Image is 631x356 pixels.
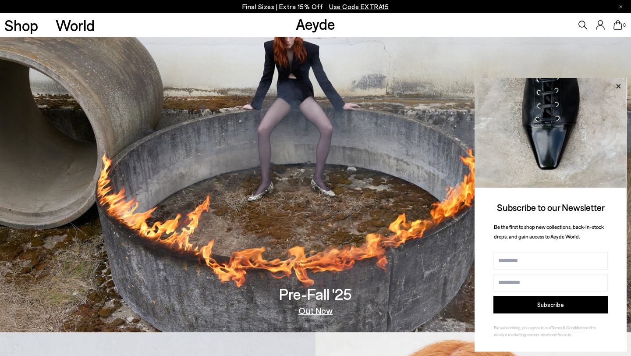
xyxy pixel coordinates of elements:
[329,3,389,11] span: Navigate to /collections/ss25-final-sizes
[56,18,95,33] a: World
[494,224,604,240] span: Be the first to shop new collections, back-in-stock drops, and gain access to Aeyde World.
[298,306,333,315] a: Out Now
[296,14,335,33] a: Aeyde
[4,18,38,33] a: Shop
[493,296,608,313] button: Subscribe
[475,78,627,188] img: ca3f721fb6ff708a270709c41d776025.jpg
[279,286,352,302] h3: Pre-Fall '25
[497,202,605,213] span: Subscribe to our Newsletter
[551,325,585,330] a: Terms & Conditions
[622,23,627,28] span: 0
[613,20,622,30] a: 0
[494,325,551,330] span: By subscribing, you agree to our
[242,1,389,12] p: Final Sizes | Extra 15% Off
